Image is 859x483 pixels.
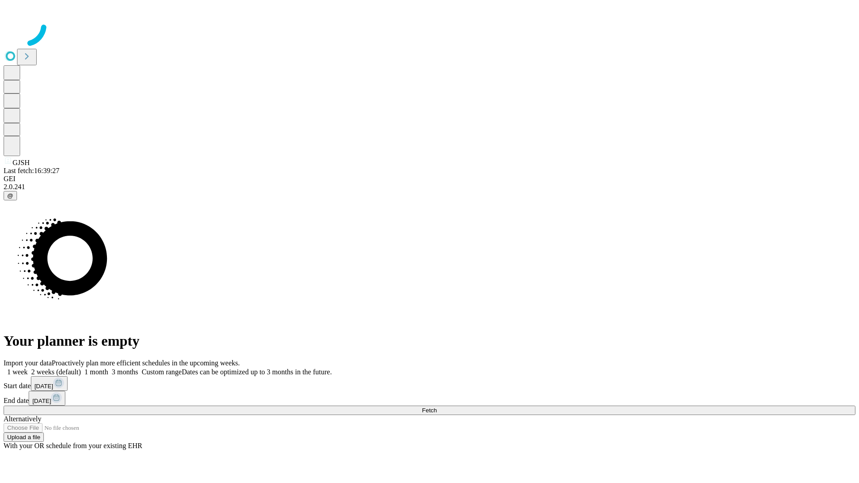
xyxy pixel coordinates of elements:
[112,368,138,376] span: 3 months
[4,432,44,442] button: Upload a file
[4,391,855,406] div: End date
[34,383,53,390] span: [DATE]
[13,159,30,166] span: GJSH
[182,368,332,376] span: Dates can be optimized up to 3 months in the future.
[4,333,855,349] h1: Your planner is empty
[31,376,68,391] button: [DATE]
[4,406,855,415] button: Fetch
[4,442,142,449] span: With your OR schedule from your existing EHR
[422,407,437,414] span: Fetch
[4,183,855,191] div: 2.0.241
[31,368,81,376] span: 2 weeks (default)
[52,359,240,367] span: Proactively plan more efficient schedules in the upcoming weeks.
[4,175,855,183] div: GEI
[4,167,60,174] span: Last fetch: 16:39:27
[4,415,41,423] span: Alternatively
[29,391,65,406] button: [DATE]
[7,368,28,376] span: 1 week
[32,398,51,404] span: [DATE]
[4,376,855,391] div: Start date
[85,368,108,376] span: 1 month
[4,359,52,367] span: Import your data
[4,191,17,200] button: @
[7,192,13,199] span: @
[142,368,182,376] span: Custom range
